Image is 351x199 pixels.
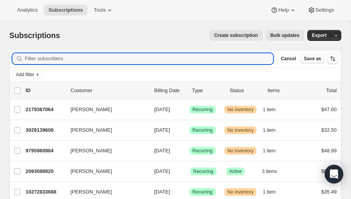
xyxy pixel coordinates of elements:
[154,127,170,133] span: [DATE]
[26,87,337,94] div: IDCustomerBilling DateTypeStatusItemsTotal
[325,165,343,183] div: Open Intercom Messenger
[71,188,112,196] span: [PERSON_NAME]
[270,32,299,38] span: Bulk updates
[66,186,143,198] button: [PERSON_NAME]
[229,168,242,175] span: Active
[66,124,143,136] button: [PERSON_NAME]
[304,56,321,62] span: Save as
[227,127,253,133] span: No inventory
[321,189,337,195] span: $35.49
[267,87,299,94] div: Items
[12,70,43,79] button: Add filter
[262,166,286,177] button: 3 items
[230,87,261,94] p: Status
[278,54,299,63] button: Cancel
[266,5,301,16] button: Help
[25,53,273,64] input: Filter subscribers
[154,189,170,195] span: [DATE]
[66,165,143,178] button: [PERSON_NAME]
[263,125,284,136] button: 1 item
[303,5,339,16] button: Settings
[278,7,289,13] span: Help
[227,106,253,113] span: No inventory
[48,7,83,13] span: Subscriptions
[26,87,64,94] p: ID
[315,7,334,13] span: Settings
[312,32,327,38] span: Export
[44,5,88,16] button: Subscriptions
[307,30,331,41] button: Export
[262,168,277,175] span: 3 items
[26,126,64,134] p: 3029139608
[263,189,275,195] span: 1 item
[71,87,148,94] p: Customer
[263,145,284,156] button: 1 item
[193,189,213,195] span: Recurring
[26,187,337,197] div: 10272833688[PERSON_NAME][DATE]SuccessRecurringWarningNo inventory1 item$35.49
[66,103,143,116] button: [PERSON_NAME]
[321,168,337,174] span: $81.00
[71,106,112,113] span: [PERSON_NAME]
[94,7,106,13] span: Tools
[281,56,296,62] span: Cancel
[26,125,337,136] div: 3029139608[PERSON_NAME][DATE]SuccessRecurringWarningNo inventory1 item$32.50
[9,31,60,40] span: Subscriptions
[193,168,213,175] span: Recurring
[89,5,118,16] button: Tools
[263,106,275,113] span: 1 item
[26,168,64,175] p: 2093088920
[321,148,337,154] span: $48.99
[66,145,143,157] button: [PERSON_NAME]
[227,148,253,154] span: No inventory
[301,54,324,63] button: Save as
[214,32,258,38] span: Create subscription
[71,168,112,175] span: [PERSON_NAME]
[263,127,275,133] span: 1 item
[193,148,213,154] span: Recurring
[154,87,186,94] p: Billing Date
[12,5,42,16] button: Analytics
[210,30,263,41] button: Create subscription
[154,148,170,154] span: [DATE]
[71,147,112,155] span: [PERSON_NAME]
[263,104,284,115] button: 1 item
[26,147,64,155] p: 9795960984
[193,127,213,133] span: Recurring
[71,126,112,134] span: [PERSON_NAME]
[26,166,337,177] div: 2093088920[PERSON_NAME][DATE]SuccessRecurringSuccessActive3 items$81.00
[26,106,64,113] p: 2179367064
[321,106,337,112] span: $47.60
[227,189,253,195] span: No inventory
[266,30,304,41] button: Bulk updates
[154,168,170,174] span: [DATE]
[26,188,64,196] p: 10272833688
[154,106,170,112] span: [DATE]
[326,87,337,94] p: Total
[26,145,337,156] div: 9795960984[PERSON_NAME][DATE]SuccessRecurringWarningNo inventory1 item$48.99
[193,106,213,113] span: Recurring
[327,53,338,64] button: Sort the results
[16,72,34,78] span: Add filter
[321,127,337,133] span: $32.50
[26,104,337,115] div: 2179367064[PERSON_NAME][DATE]SuccessRecurringWarningNo inventory1 item$47.60
[192,87,223,94] div: Type
[17,7,38,13] span: Analytics
[263,148,275,154] span: 1 item
[263,187,284,197] button: 1 item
